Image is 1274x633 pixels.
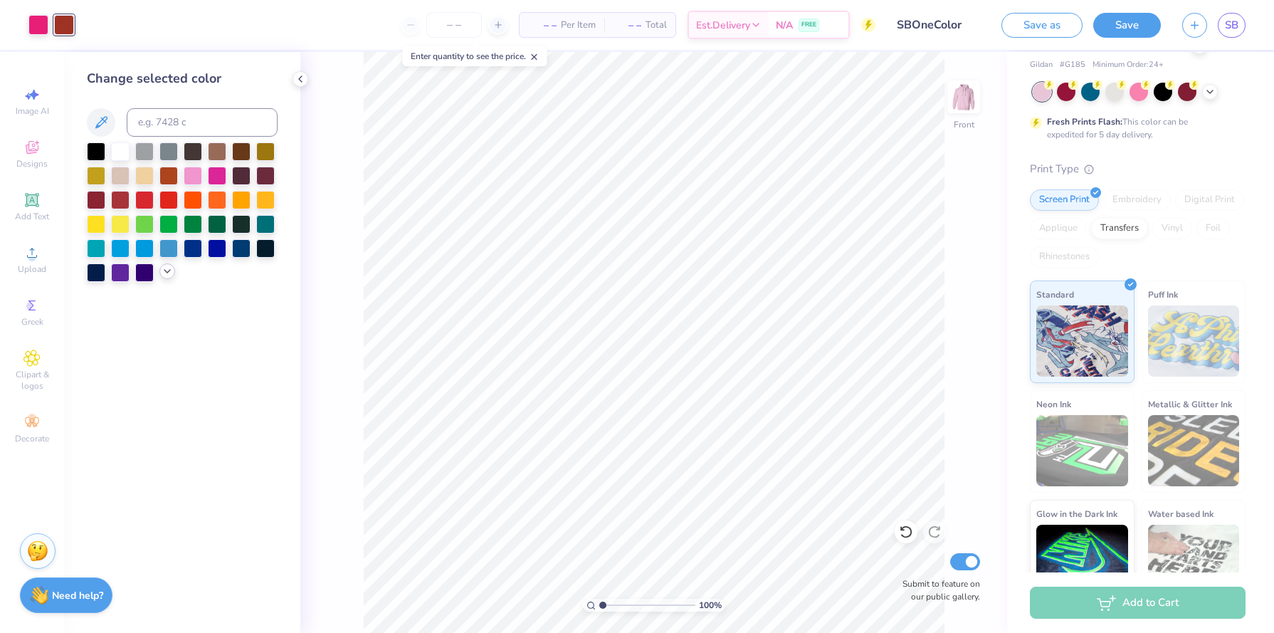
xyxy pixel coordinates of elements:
div: Vinyl [1152,218,1192,239]
span: SB [1225,17,1238,33]
span: N/A [776,18,793,33]
span: Glow in the Dark Ink [1036,506,1117,521]
span: Upload [18,263,46,275]
img: Glow in the Dark Ink [1036,525,1128,596]
div: Digital Print [1175,189,1244,211]
strong: Need help? [52,589,103,602]
img: Standard [1036,305,1128,377]
input: Untitled Design [886,11,991,39]
span: Gildan [1030,59,1053,71]
img: Puff Ink [1148,305,1240,377]
span: Puff Ink [1148,287,1178,302]
div: Applique [1030,218,1087,239]
span: Est. Delivery [696,18,750,33]
button: Save [1093,13,1161,38]
input: – – [426,12,482,38]
img: Metallic & Glitter Ink [1148,415,1240,486]
span: FREE [801,20,816,30]
span: Neon Ink [1036,397,1071,412]
span: Metallic & Glitter Ink [1148,397,1232,412]
span: Total [646,18,667,33]
div: Change selected color [87,69,278,88]
img: Water based Ink [1148,525,1240,596]
div: Embroidery [1103,189,1171,211]
div: Transfers [1091,218,1148,239]
div: Foil [1196,218,1230,239]
span: Minimum Order: 24 + [1093,59,1164,71]
div: Print Type [1030,161,1246,177]
strong: Fresh Prints Flash: [1047,116,1122,127]
div: Enter quantity to see the price. [403,46,547,66]
span: Designs [16,158,48,169]
button: Save as [1001,13,1083,38]
span: 100 % [699,599,722,612]
label: Submit to feature on our public gallery. [895,577,980,603]
div: Front [954,118,974,131]
img: Neon Ink [1036,415,1128,486]
a: SB [1218,13,1246,38]
div: Rhinestones [1030,246,1099,268]
span: Clipart & logos [7,369,57,392]
span: Standard [1036,287,1074,302]
div: Screen Print [1030,189,1099,211]
span: Decorate [15,433,49,444]
span: Greek [21,316,43,328]
span: – – [528,18,557,33]
span: – – [613,18,641,33]
span: Image AI [16,105,49,117]
input: e.g. 7428 c [127,108,278,137]
span: Water based Ink [1148,506,1214,521]
img: Front [949,83,978,111]
span: Add Text [15,211,49,222]
div: This color can be expedited for 5 day delivery. [1047,115,1222,141]
span: # G185 [1060,59,1085,71]
span: Per Item [561,18,596,33]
